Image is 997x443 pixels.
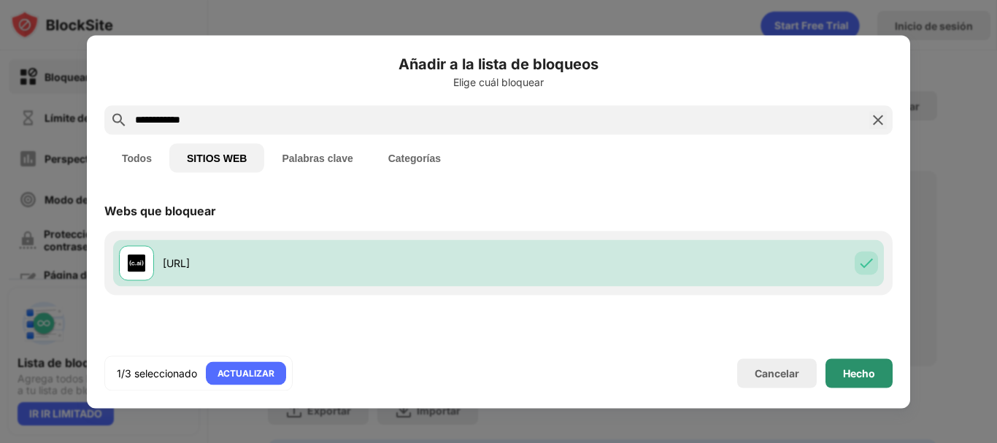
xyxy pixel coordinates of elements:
font: Palabras clave [282,152,353,163]
img: favicons [128,254,145,271]
button: SITIOS WEB [169,143,264,172]
font: Todos [122,152,152,163]
button: Palabras clave [264,143,370,172]
font: SITIOS WEB [187,152,247,163]
font: Elige cuál bloquear [453,75,544,88]
font: [URL] [163,257,190,269]
font: Categorías [388,152,441,163]
img: search.svg [110,111,128,128]
font: ACTUALIZAR [218,367,274,378]
img: buscar-cerrar [869,111,887,128]
button: Categorías [371,143,458,172]
font: Webs que bloquear [104,203,216,217]
font: Cancelar [755,367,799,380]
font: 1/3 seleccionado [117,366,197,379]
font: Añadir a la lista de bloqueos [399,55,598,72]
button: Todos [104,143,169,172]
font: Hecho [843,366,875,379]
